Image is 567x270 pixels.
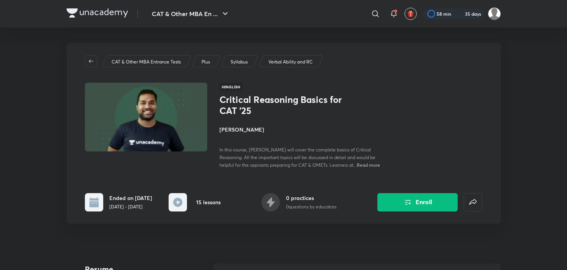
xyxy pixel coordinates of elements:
[200,59,211,65] a: Plus
[464,193,482,211] button: false
[377,193,458,211] button: Enroll
[407,10,414,17] img: avatar
[488,7,501,20] img: Abhishek gupta
[286,203,336,210] p: 0 questions by educators
[112,59,181,65] p: CAT & Other MBA Entrance Tests
[405,8,417,20] button: avatar
[456,10,463,18] img: streak
[267,59,314,65] a: Verbal Ability and RC
[109,194,152,202] h6: Ended on [DATE]
[67,8,128,20] a: Company Logo
[201,59,210,65] p: Plus
[268,59,313,65] p: Verbal Ability and RC
[229,59,249,65] a: Syllabus
[219,147,375,168] span: In this course, [PERSON_NAME] will cover the complete basics of Critical Reasoning. All the impor...
[196,198,221,206] h6: 15 lessons
[110,59,182,65] a: CAT & Other MBA Entrance Tests
[219,125,391,133] h4: [PERSON_NAME]
[219,83,242,91] span: Hinglish
[83,82,208,152] img: Thumbnail
[231,59,248,65] p: Syllabus
[67,8,128,18] img: Company Logo
[286,194,336,202] h6: 0 practices
[109,203,152,210] p: [DATE] - [DATE]
[357,162,380,168] span: Read more
[147,6,234,21] button: CAT & Other MBA En ...
[219,94,344,116] h1: Critical Reasoning Basics for CAT '25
